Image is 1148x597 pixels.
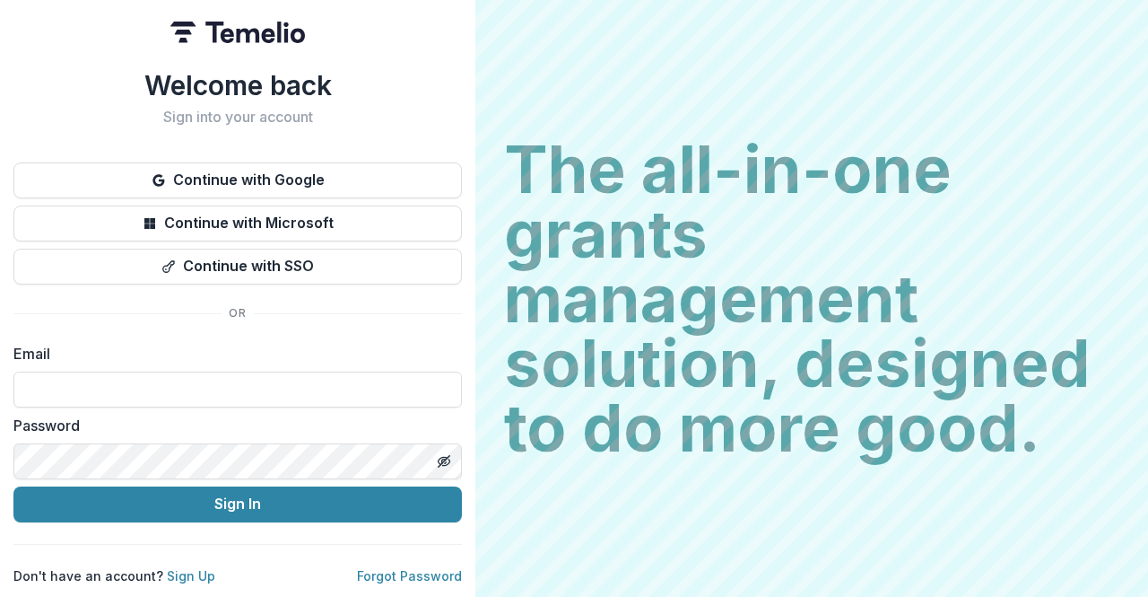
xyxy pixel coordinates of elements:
h2: Sign into your account [13,109,462,126]
label: Email [13,343,451,364]
p: Don't have an account? [13,566,215,585]
button: Sign In [13,487,462,522]
a: Forgot Password [357,568,462,584]
img: Temelio [170,22,305,43]
button: Continue with Microsoft [13,206,462,241]
label: Password [13,415,451,436]
h1: Welcome back [13,69,462,101]
a: Sign Up [167,568,215,584]
button: Toggle password visibility [430,447,458,476]
button: Continue with Google [13,162,462,198]
button: Continue with SSO [13,249,462,285]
